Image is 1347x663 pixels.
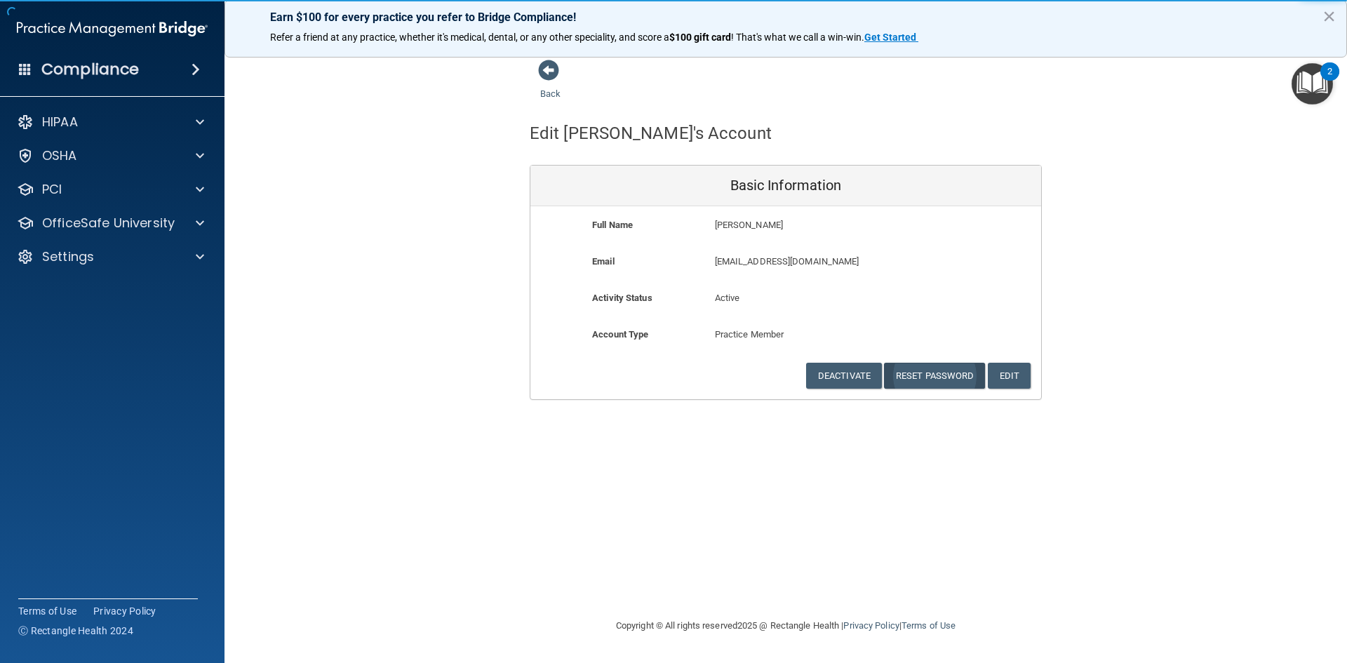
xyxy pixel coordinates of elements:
a: OSHA [17,147,204,164]
img: PMB logo [17,15,208,43]
div: Copyright © All rights reserved 2025 @ Rectangle Health | | [530,603,1042,648]
p: Settings [42,248,94,265]
p: OfficeSafe University [42,215,175,232]
a: Back [540,72,561,99]
a: Settings [17,248,204,265]
h4: Edit [PERSON_NAME]'s Account [530,124,772,142]
button: Open Resource Center, 2 new notifications [1292,63,1333,105]
h4: Compliance [41,60,139,79]
button: Close [1322,5,1336,27]
p: HIPAA [42,114,78,130]
span: Refer a friend at any practice, whether it's medical, dental, or any other speciality, and score a [270,32,669,43]
a: Get Started [864,32,918,43]
strong: Get Started [864,32,916,43]
b: Activity Status [592,293,652,303]
a: Terms of Use [902,620,956,631]
p: Active [715,290,857,307]
p: PCI [42,181,62,198]
span: Ⓒ Rectangle Health 2024 [18,624,133,638]
div: 2 [1327,72,1332,90]
b: Full Name [592,220,633,230]
a: Terms of Use [18,604,76,618]
button: Reset Password [884,363,985,389]
p: Earn $100 for every practice you refer to Bridge Compliance! [270,11,1301,24]
button: Deactivate [806,363,882,389]
b: Email [592,256,615,267]
a: OfficeSafe University [17,215,204,232]
p: Practice Member [715,326,857,343]
a: HIPAA [17,114,204,130]
strong: $100 gift card [669,32,731,43]
b: Account Type [592,329,648,340]
a: Privacy Policy [843,620,899,631]
p: [PERSON_NAME] [715,217,939,234]
a: Privacy Policy [93,604,156,618]
a: PCI [17,181,204,198]
p: [EMAIL_ADDRESS][DOMAIN_NAME] [715,253,939,270]
p: OSHA [42,147,77,164]
span: ! That's what we call a win-win. [731,32,864,43]
button: Edit [988,363,1031,389]
div: Basic Information [530,166,1041,206]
